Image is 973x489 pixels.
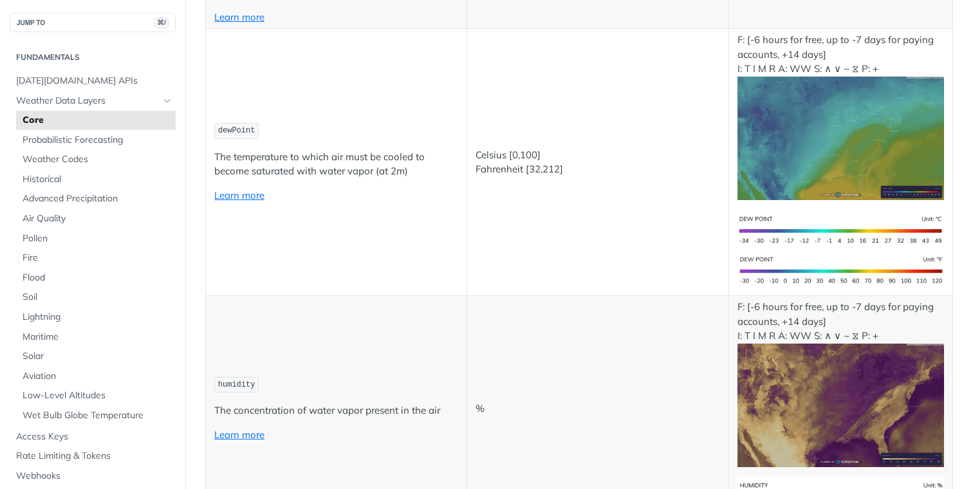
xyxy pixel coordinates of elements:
[23,409,172,422] span: Wet Bulb Globe Temperature
[214,189,264,201] a: Learn more
[737,251,944,291] img: dewpoint-us
[10,427,176,447] a: Access Keys
[218,380,255,389] span: humidity
[214,11,264,23] a: Learn more
[16,406,176,425] a: Wet Bulb Globe Temperature
[23,232,172,245] span: Pollen
[737,77,944,201] img: dewpoint
[737,223,944,235] span: Expand image
[737,398,944,411] span: Expand image
[23,153,172,166] span: Weather Codes
[23,134,172,147] span: Probabilistic Forecasting
[476,401,719,416] p: %
[10,91,176,111] a: Weather Data LayersHide subpages for Weather Data Layers
[16,386,176,405] a: Low-Level Altitudes
[737,210,944,250] img: dewpoint-si
[23,311,172,324] span: Lightning
[23,252,172,264] span: Fire
[16,367,176,386] a: Aviation
[214,429,264,441] a: Learn more
[154,17,169,28] span: ⌘/
[162,96,172,106] button: Hide subpages for Weather Data Layers
[10,447,176,466] a: Rate Limiting & Tokens
[16,248,176,268] a: Fire
[23,272,172,284] span: Flood
[16,450,172,463] span: Rate Limiting & Tokens
[16,189,176,208] a: Advanced Precipitation
[737,300,944,467] p: F: [-6 hours for free, up to -7 days for paying accounts, +14 days] I: T I M R A: WW S: ∧ ∨ ~ ⧖ P: +
[16,268,176,288] a: Flood
[16,430,172,443] span: Access Keys
[10,466,176,486] a: Webhooks
[10,51,176,63] h2: Fundamentals
[16,347,176,366] a: Solar
[10,13,176,32] button: JUMP TO⌘/
[16,95,159,107] span: Weather Data Layers
[737,344,944,468] img: humidity
[214,150,458,179] p: The temperature to which air must be cooled to become saturated with water vapor (at 2m)
[16,111,176,130] a: Core
[16,470,172,483] span: Webhooks
[23,370,172,383] span: Aviation
[23,114,172,127] span: Core
[16,209,176,228] a: Air Quality
[16,150,176,169] a: Weather Codes
[737,131,944,143] span: Expand image
[218,126,255,135] span: dewPoint
[23,350,172,363] span: Solar
[737,33,944,200] p: F: [-6 hours for free, up to -7 days for paying accounts, +14 days] I: T I M R A: WW S: ∧ ∨ ~ ⧖ P: +
[10,71,176,91] a: [DATE][DOMAIN_NAME] APIs
[16,308,176,327] a: Lightning
[737,264,944,276] span: Expand image
[23,212,172,225] span: Air Quality
[16,328,176,347] a: Maritime
[16,75,172,88] span: [DATE][DOMAIN_NAME] APIs
[23,173,172,186] span: Historical
[476,148,719,177] p: Celsius [0,100] Fahrenheit [32,212]
[23,331,172,344] span: Maritime
[16,288,176,307] a: Soil
[16,229,176,248] a: Pollen
[23,291,172,304] span: Soil
[16,131,176,150] a: Probabilistic Forecasting
[16,170,176,189] a: Historical
[214,403,458,418] p: The concentration of water vapor present in the air
[23,389,172,402] span: Low-Level Altitudes
[23,192,172,205] span: Advanced Precipitation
